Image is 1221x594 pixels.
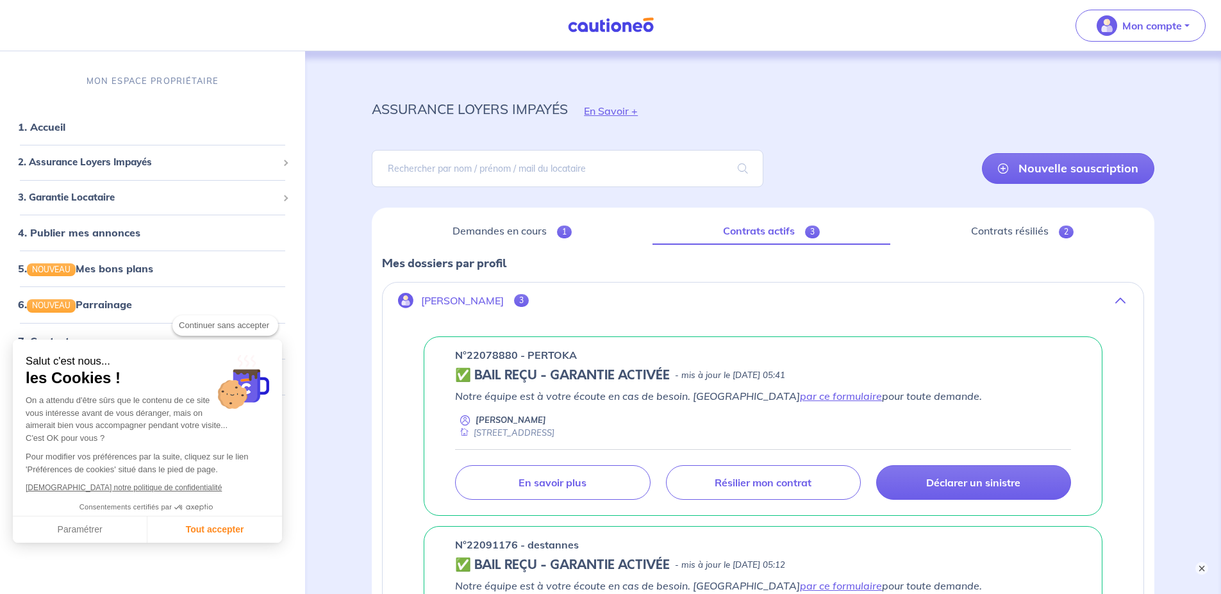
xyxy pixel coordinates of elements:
span: 2. Assurance Loyers Impayés [18,155,278,170]
span: 3. Garantie Locataire [18,190,278,204]
svg: Axeptio [174,488,213,527]
div: 4. Publier mes annonces [5,220,300,245]
div: 5.NOUVEAUMes bons plans [5,256,300,281]
p: n°22091176 - destannes [455,537,579,552]
a: Contrats résiliés2 [901,218,1144,245]
div: On a attendu d'être sûrs que le contenu de ce site vous intéresse avant de vous déranger, mais on... [26,394,269,444]
button: Continuer sans accepter [172,315,278,336]
button: Tout accepter [147,516,282,543]
a: par ce formulaire [800,390,882,402]
p: Pour modifier vos préférences par la suite, cliquez sur le lien 'Préférences de cookies' situé da... [26,450,269,475]
div: [STREET_ADDRESS] [455,427,554,439]
div: 2. Assurance Loyers Impayés [5,150,300,175]
span: search [722,151,763,186]
p: MON ESPACE PROPRIÉTAIRE [87,75,219,87]
p: assurance loyers impayés [372,97,568,120]
div: 6.NOUVEAUParrainage [5,292,300,317]
p: - mis à jour le [DATE] 05:41 [675,369,785,382]
a: Demandes en cours1 [382,218,642,245]
div: 1. Accueil [5,114,300,140]
a: Contrats actifs3 [652,218,890,245]
h5: ✅ BAIL REÇU - GARANTIE ACTIVÉE [455,368,670,383]
button: [PERSON_NAME]3 [383,285,1143,316]
span: Consentements certifiés par [79,504,172,511]
a: 7. Contact [18,334,69,347]
img: illu_account_valid_menu.svg [1097,15,1117,36]
img: Cautioneo [563,17,659,33]
a: En savoir plus [455,465,650,500]
p: Mes dossiers par profil [382,255,1144,272]
button: illu_account_valid_menu.svgMon compte [1076,10,1206,42]
a: 1. Accueil [18,120,65,133]
div: state: CONTRACT-VALIDATED, Context: ,MAYBE-CERTIFICATE,,LESSOR-DOCUMENTS,IS-ODEALIM [455,368,1071,383]
button: Paramétrer [13,516,147,543]
div: 9. Mes factures [5,399,300,425]
a: Déclarer un sinistre [876,465,1071,500]
small: Salut c'est nous... [26,355,269,368]
p: Déclarer un sinistre [926,476,1020,489]
span: les Cookies ! [26,368,269,388]
a: [DEMOGRAPHIC_DATA] notre politique de confidentialité [26,483,222,492]
span: Continuer sans accepter [179,319,272,332]
a: Nouvelle souscription [982,153,1154,184]
span: 3 [514,294,529,307]
div: 8. Mes informations [5,363,300,389]
p: Résilier mon contrat [715,476,811,489]
p: Mon compte [1122,18,1182,33]
a: Résilier mon contrat [666,465,861,500]
span: 3 [805,226,820,238]
p: Notre équipe est à votre écoute en cas de besoin. [GEOGRAPHIC_DATA] pour toute demande. [455,388,1071,404]
button: × [1195,562,1208,575]
button: En Savoir + [568,92,654,129]
p: [PERSON_NAME] [421,295,504,307]
p: n°22078880 - PERTOKA [455,347,577,363]
span: 1 [557,226,572,238]
img: illu_account.svg [398,293,413,308]
p: [PERSON_NAME] [476,414,546,426]
div: 3. Garantie Locataire [5,185,300,210]
a: 5.NOUVEAUMes bons plans [18,262,153,275]
div: 7. Contact [5,327,300,353]
a: 6.NOUVEAUParrainage [18,298,132,311]
button: Consentements certifiés par [73,499,222,516]
p: En savoir plus [519,476,586,489]
input: Rechercher par nom / prénom / mail du locataire [372,150,763,187]
span: 2 [1059,226,1074,238]
a: 4. Publier mes annonces [18,226,140,239]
